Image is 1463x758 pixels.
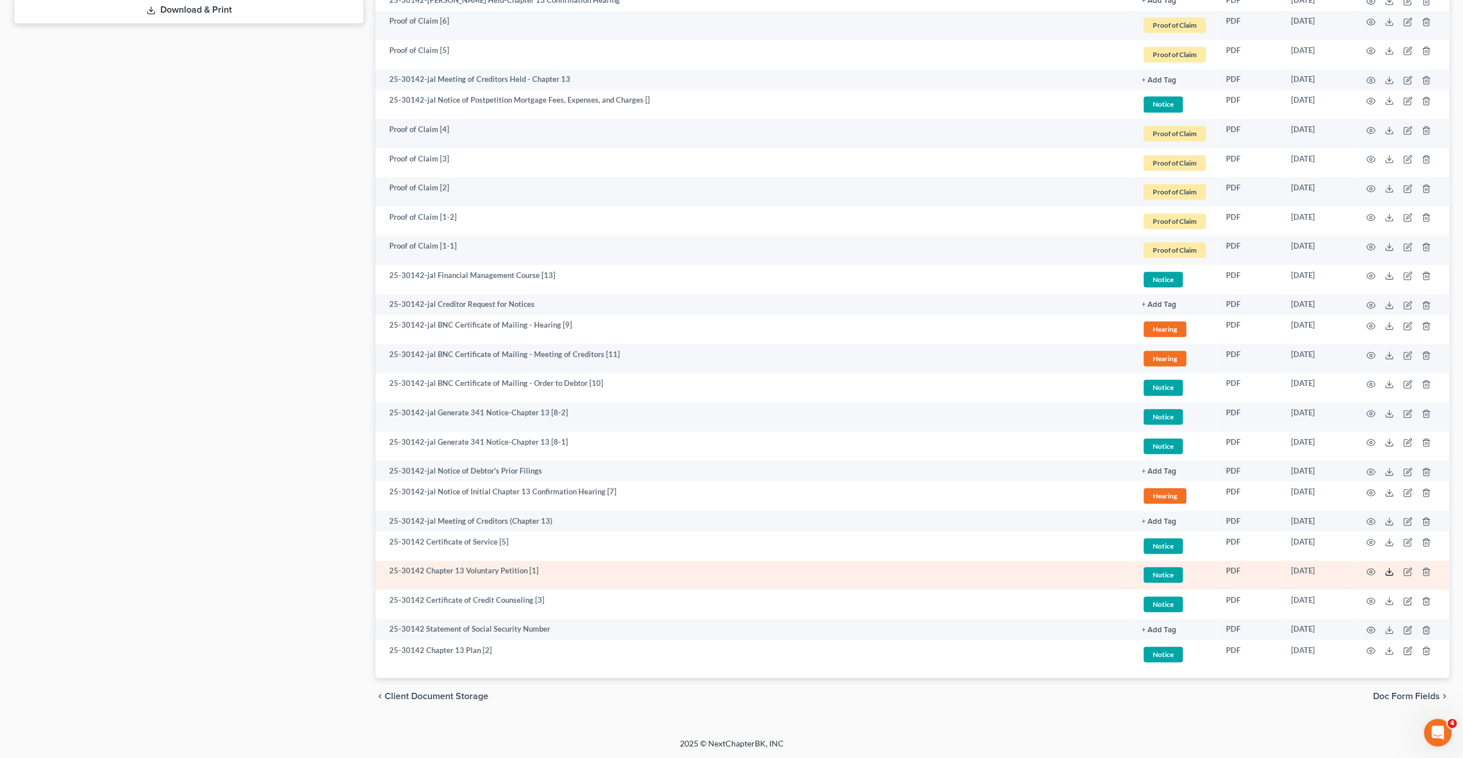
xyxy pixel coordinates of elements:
[1373,692,1440,701] span: Doc Form Fields
[1144,17,1206,33] span: Proof of Claim
[1144,538,1183,554] span: Notice
[1142,536,1208,556] a: Notice
[375,640,1133,669] td: 25-30142 Chapter 13 Plan [2]
[1142,466,1208,476] a: + Add Tag
[1217,40,1282,69] td: PDF
[1217,344,1282,373] td: PDF
[375,619,1133,640] td: 25-30142 Statement of Social Security Number
[1217,294,1282,315] td: PDF
[1282,481,1352,511] td: [DATE]
[1144,184,1206,200] span: Proof of Claim
[375,235,1133,265] td: Proof of Claim [1-1]
[1142,153,1208,172] a: Proof of Claim
[1142,595,1208,614] a: Notice
[1142,182,1208,201] a: Proof of Claim
[1144,351,1186,366] span: Hearing
[375,561,1133,590] td: 25-30142 Chapter 13 Voluntary Petition [1]
[1144,126,1206,141] span: Proof of Claim
[375,90,1133,119] td: 25-30142-jal Notice of Postpetition Mortgage Fees, Expenses, and Charges []
[1142,241,1208,260] a: Proof of Claim
[1447,719,1457,728] span: 4
[1217,207,1282,236] td: PDF
[1142,301,1176,309] button: + Add Tag
[1217,460,1282,481] td: PDF
[1142,437,1208,456] a: Notice
[1217,69,1282,90] td: PDF
[1217,511,1282,531] td: PDF
[375,11,1133,40] td: Proof of Claim [6]
[1217,619,1282,640] td: PDF
[375,344,1133,373] td: 25-30142-jal BNC Certificate of Mailing - Meeting of Creditors [11]
[1282,640,1352,669] td: [DATE]
[1142,565,1208,584] a: Notice
[1142,468,1176,475] button: + Add Tag
[1217,11,1282,40] td: PDF
[1142,45,1208,64] a: Proof of Claim
[1282,294,1352,315] td: [DATE]
[375,177,1133,207] td: Proof of Claim [2]
[375,265,1133,294] td: 25-30142-jal Financial Management Course [13]
[1217,561,1282,590] td: PDF
[1144,647,1183,662] span: Notice
[1144,213,1206,229] span: Proof of Claim
[1142,320,1208,339] a: Hearing
[1144,409,1183,425] span: Notice
[375,69,1133,90] td: 25-30142-jal Meeting of Creditors Held - Chapter 13
[1282,402,1352,431] td: [DATE]
[1142,486,1208,505] a: Hearing
[1282,315,1352,344] td: [DATE]
[1217,531,1282,561] td: PDF
[1217,315,1282,344] td: PDF
[1217,265,1282,294] td: PDF
[1217,148,1282,178] td: PDF
[1217,119,1282,148] td: PDF
[1142,378,1208,397] a: Notice
[1142,518,1176,526] button: + Add Tag
[1144,596,1183,612] span: Notice
[1142,77,1176,84] button: + Add Tag
[375,373,1133,403] td: 25-30142-jal BNC Certificate of Mailing - Order to Debtor [10]
[1282,373,1352,403] td: [DATE]
[1282,148,1352,178] td: [DATE]
[1144,96,1183,112] span: Notice
[375,511,1133,531] td: 25-30142-jal Meeting of Creditors (Chapter 13)
[1144,438,1183,454] span: Notice
[1282,619,1352,640] td: [DATE]
[1142,124,1208,143] a: Proof of Claim
[1282,40,1352,69] td: [DATE]
[1144,488,1186,504] span: Hearing
[1144,272,1183,287] span: Notice
[1217,431,1282,461] td: PDF
[1142,95,1208,114] a: Notice
[375,692,488,701] button: chevron_left Client Document Storage
[1282,344,1352,373] td: [DATE]
[1217,177,1282,207] td: PDF
[1440,692,1449,701] i: chevron_right
[375,531,1133,561] td: 25-30142 Certificate of Service [5]
[375,692,385,701] i: chevron_left
[1424,719,1451,746] iframe: Intercom live chat
[1142,645,1208,664] a: Notice
[375,402,1133,431] td: 25-30142-jal Generate 341 Notice-Chapter 13 [8-2]
[1282,69,1352,90] td: [DATE]
[375,294,1133,315] td: 25-30142-jal Creditor Request for Notices
[1142,74,1208,85] a: + Add Tag
[375,590,1133,619] td: 25-30142 Certificate of Credit Counseling [3]
[1144,321,1186,337] span: Hearing
[1217,90,1282,119] td: PDF
[1282,90,1352,119] td: [DATE]
[1142,349,1208,368] a: Hearing
[1282,431,1352,461] td: [DATE]
[375,460,1133,481] td: 25-30142-jal Notice of Debtor's Prior Filings
[1217,235,1282,265] td: PDF
[1282,561,1352,590] td: [DATE]
[375,119,1133,148] td: Proof of Claim [4]
[1282,511,1352,531] td: [DATE]
[1144,380,1183,395] span: Notice
[1142,16,1208,35] a: Proof of Claim
[1282,590,1352,619] td: [DATE]
[1142,212,1208,231] a: Proof of Claim
[1144,47,1206,62] span: Proof of Claim
[375,481,1133,511] td: 25-30142-jal Notice of Initial Chapter 13 Confirmation Hearing [7]
[1217,373,1282,403] td: PDF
